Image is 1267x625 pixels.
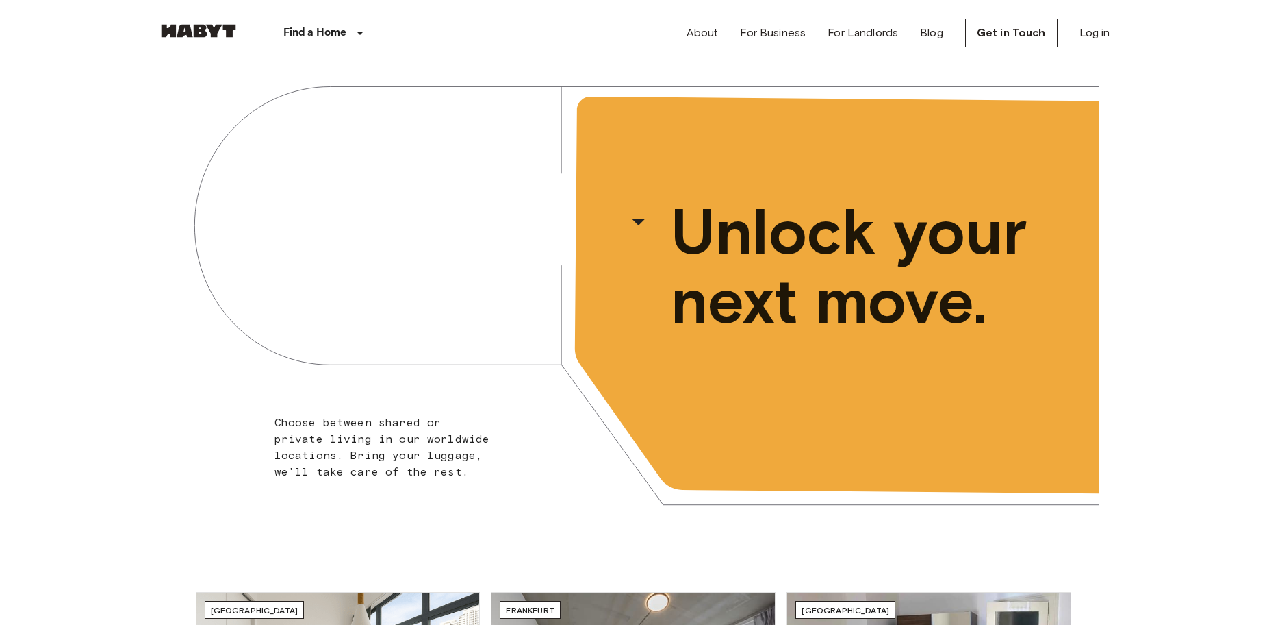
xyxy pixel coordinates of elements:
[671,197,1043,336] span: Unlock your next move.
[1079,25,1110,41] a: Log in
[211,605,298,615] span: [GEOGRAPHIC_DATA]
[965,19,1058,47] a: Get in Touch
[506,605,554,615] span: Frankfurt
[920,25,943,41] a: Blog
[274,416,490,478] span: Choose between shared or private living in our worldwide locations. Bring your luggage, we'll tak...
[687,25,719,41] a: About
[157,24,240,38] img: Habyt
[802,605,889,615] span: [GEOGRAPHIC_DATA]
[283,25,347,41] p: Find a Home
[828,25,898,41] a: For Landlords
[740,25,806,41] a: For Business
